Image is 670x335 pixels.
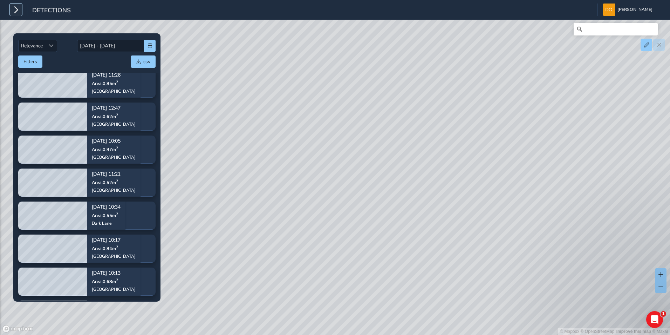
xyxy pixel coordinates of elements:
div: [GEOGRAPHIC_DATA] [92,88,136,94]
p: [DATE] 10:17 [92,238,136,243]
p: [DATE] 11:26 [92,73,136,78]
iframe: Intercom live chat [646,311,663,328]
div: [GEOGRAPHIC_DATA] [92,155,136,160]
p: [DATE] 11:21 [92,172,136,177]
span: Area: 0.84 m [92,245,118,251]
span: csv [143,58,150,65]
div: [GEOGRAPHIC_DATA] [92,188,136,193]
p: [DATE] 10:05 [92,139,136,144]
span: 1 [661,311,666,317]
span: Area: 0.55 m [92,212,118,218]
div: Dark Lane [92,221,121,226]
p: [DATE] 10:34 [92,205,121,210]
sup: 2 [116,145,118,151]
sup: 2 [116,178,118,184]
img: diamond-layout [603,4,615,16]
span: Area: 0.97 m [92,146,118,152]
sup: 2 [116,277,118,283]
sup: 2 [116,79,118,85]
span: Relevance [19,40,45,52]
sup: 2 [116,112,118,118]
sup: 2 [116,211,118,217]
span: Area: 0.52 m [92,179,118,185]
span: [PERSON_NAME] [617,4,652,16]
input: Search [574,23,658,35]
div: [GEOGRAPHIC_DATA] [92,121,136,127]
div: [GEOGRAPHIC_DATA] [92,287,136,292]
span: Area: 0.85 m [92,80,118,86]
button: [PERSON_NAME] [603,4,655,16]
div: [GEOGRAPHIC_DATA] [92,254,136,259]
button: Filters [18,55,42,68]
div: Sort by Date [45,40,57,52]
span: Area: 0.62 m [92,113,118,119]
p: [DATE] 10:13 [92,271,136,276]
p: [DATE] 12:47 [92,106,136,111]
button: csv [131,55,156,68]
sup: 2 [116,244,118,250]
span: Detections [32,6,71,16]
span: Area: 0.68 m [92,278,118,284]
